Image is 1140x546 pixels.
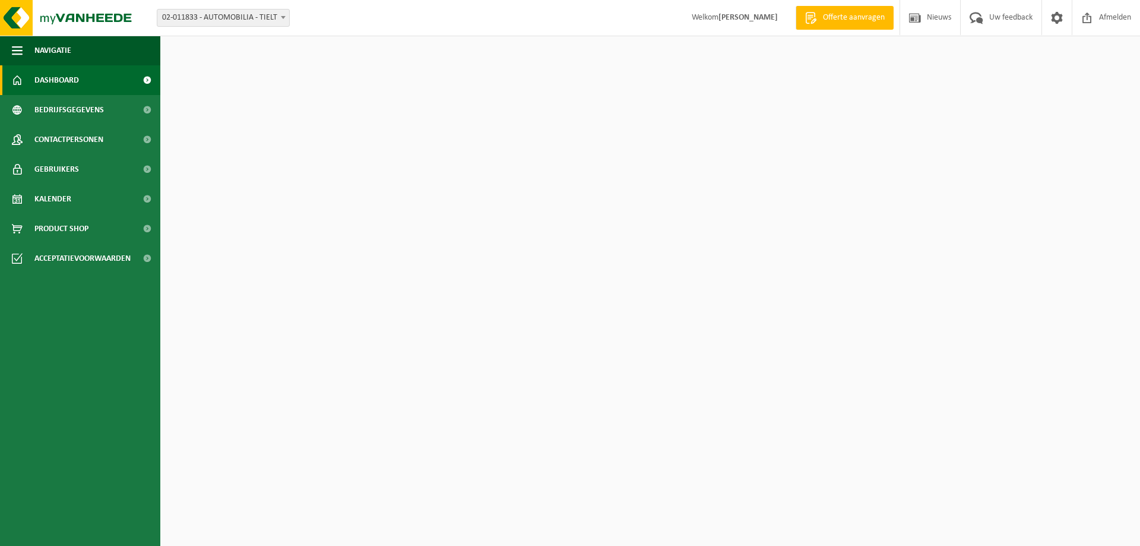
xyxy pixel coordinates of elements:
span: 02-011833 - AUTOMOBILIA - TIELT [157,10,289,26]
span: Offerte aanvragen [820,12,888,24]
span: Acceptatievoorwaarden [34,244,131,273]
strong: [PERSON_NAME] [718,13,778,22]
span: Product Shop [34,214,88,244]
span: Dashboard [34,65,79,95]
a: Offerte aanvragen [796,6,894,30]
span: 02-011833 - AUTOMOBILIA - TIELT [157,9,290,27]
span: Bedrijfsgegevens [34,95,104,125]
span: Navigatie [34,36,71,65]
span: Contactpersonen [34,125,103,154]
span: Gebruikers [34,154,79,184]
span: Kalender [34,184,71,214]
